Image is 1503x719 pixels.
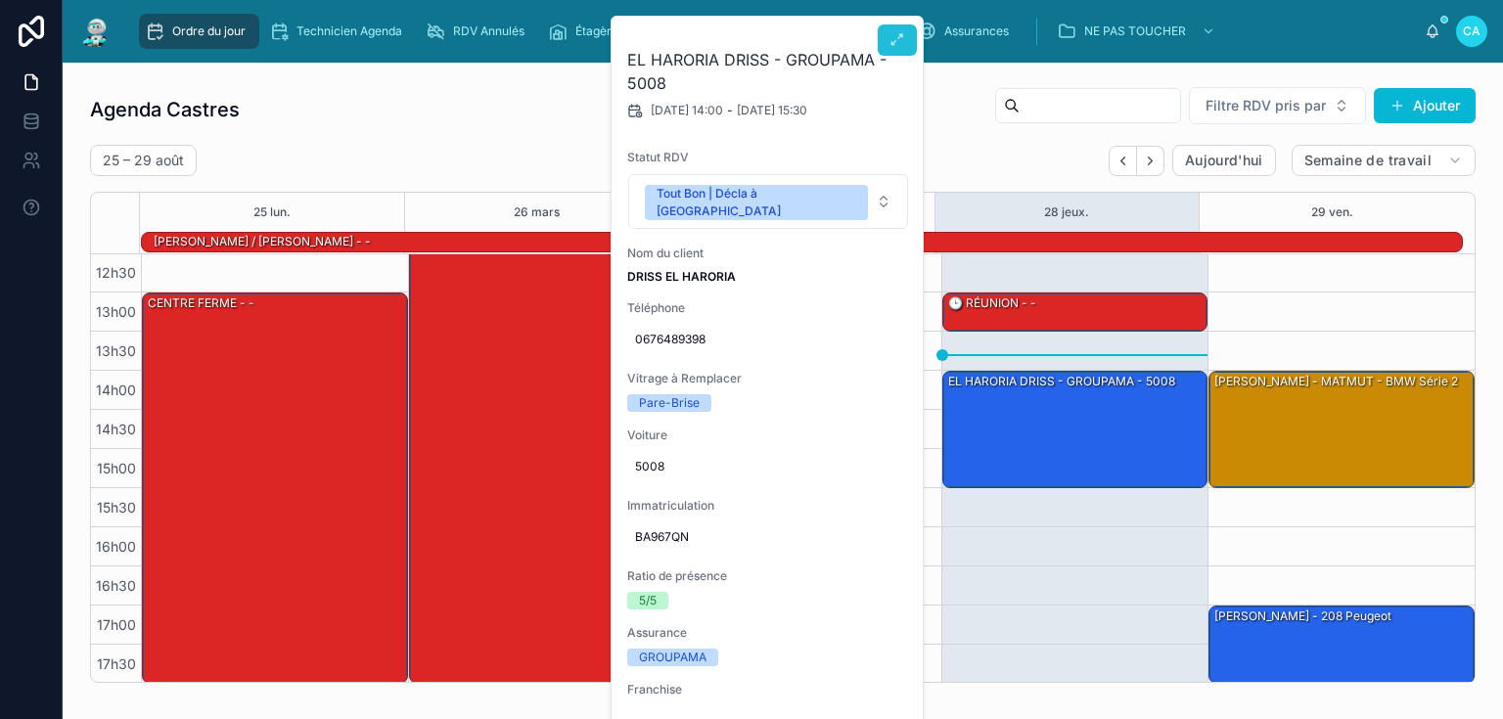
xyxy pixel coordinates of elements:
font: Assurances [944,23,1009,38]
font: 13h00 [96,303,136,320]
a: Dossiers Non Envoyés [737,14,907,49]
a: Cadeaux [636,14,733,49]
font: 5008 [635,459,664,473]
a: Étagère [542,14,632,49]
div: CENTRE FERME - - [143,293,407,683]
button: Suivant [1137,146,1164,176]
font: 25 – 29 août [103,152,184,168]
font: DRISS EL HARORIA [627,269,736,284]
div: [PERSON_NAME] - 208 peugeot [1209,607,1474,683]
div: 🕒 RÉUNION - - [943,293,1207,331]
font: Assurance [627,625,687,640]
a: Assurances [911,14,1023,49]
font: 12h30 [96,264,136,281]
div: Kris Absent / Michel Présent - - [152,232,373,251]
font: [DATE] 14:00 [651,103,723,117]
font: Filtre RDV pris par [1206,97,1326,113]
font: Franchise [627,682,682,697]
button: 25 lun. [253,193,291,232]
font: EL HARORIA DRISS - GROUPAMA - 5008 [627,50,887,93]
font: 🕒 RÉUNION - - [948,295,1036,310]
font: Téléphone [627,300,685,315]
font: EL HARORIA DRISS - GROUPAMA - 5008 [948,374,1175,388]
font: 16h00 [96,538,136,555]
font: Agenda Castres [90,98,240,121]
button: 28 jeux. [1044,193,1089,232]
font: Semaine de travail [1304,152,1432,168]
font: Ordre du jour [172,23,246,38]
font: Aujourd'hui [1185,152,1263,168]
font: 13h30 [96,342,136,359]
font: 15h30 [97,499,136,516]
button: Semaine de travail [1292,145,1476,176]
button: Ajouter [1374,88,1476,123]
a: RDV Annulés [420,14,538,49]
font: Vitrage à Remplacer [627,371,742,385]
font: 15h00 [97,460,136,476]
font: [DATE] 15:30 [737,103,807,117]
font: RDV Annulés [453,23,524,38]
div: contenu déroulant [129,10,1425,53]
font: Immatriculation [627,498,714,513]
font: 0676489398 [635,332,706,346]
font: 14h30 [96,421,136,437]
button: 26 mars [514,193,560,232]
button: Aujourd'hui [1172,145,1276,176]
div: 10h30 – 18h00 : CENTRE FERME - - [410,98,674,683]
font: 17h00 [97,616,136,633]
font: 17h30 [97,655,136,672]
font: 26 mars [514,204,560,219]
a: NE PAS TOUCHER [1051,14,1225,49]
font: - [727,103,733,117]
font: Ratio de présence [627,568,727,583]
div: [PERSON_NAME] - MATMUT - BMW série 2 [1209,372,1474,487]
font: GROUPAMA [639,650,706,664]
font: BA967QN [635,529,689,544]
font: Nom du client [627,246,704,260]
font: 25 lun. [253,204,291,219]
font: 14h00 [96,382,136,398]
font: Statut RDV [627,150,689,164]
font: 5/5 [639,593,657,607]
font: 28 jeux. [1044,204,1089,219]
a: Technicien Agenda [263,14,416,49]
font: [PERSON_NAME] / [PERSON_NAME] - - [154,234,371,248]
font: Technicien Agenda [296,23,402,38]
font: Tout Bon | Décla à [GEOGRAPHIC_DATA] [657,186,781,218]
font: Étagère [575,23,618,38]
button: Dos [1109,146,1137,176]
font: [PERSON_NAME] - 208 peugeot [1214,608,1391,623]
font: Pare-Brise [639,395,700,410]
font: 29 ven. [1311,204,1353,219]
font: Voiture [627,427,667,442]
a: Ordre du jour [139,14,259,49]
font: CA [1463,23,1480,38]
font: [PERSON_NAME] - MATMUT - BMW série 2 [1214,374,1458,388]
font: Ajouter [1413,97,1460,113]
font: NE PAS TOUCHER [1084,23,1186,38]
img: Logo de l'application [78,16,114,47]
div: EL HARORIA DRISS - GROUPAMA - 5008 [943,372,1207,487]
button: 29 ven. [1311,193,1353,232]
button: Bouton de sélection [628,174,908,229]
button: Bouton de sélection [1189,87,1366,124]
font: CENTRE FERME - - [148,295,254,310]
font: 16h30 [96,577,136,594]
